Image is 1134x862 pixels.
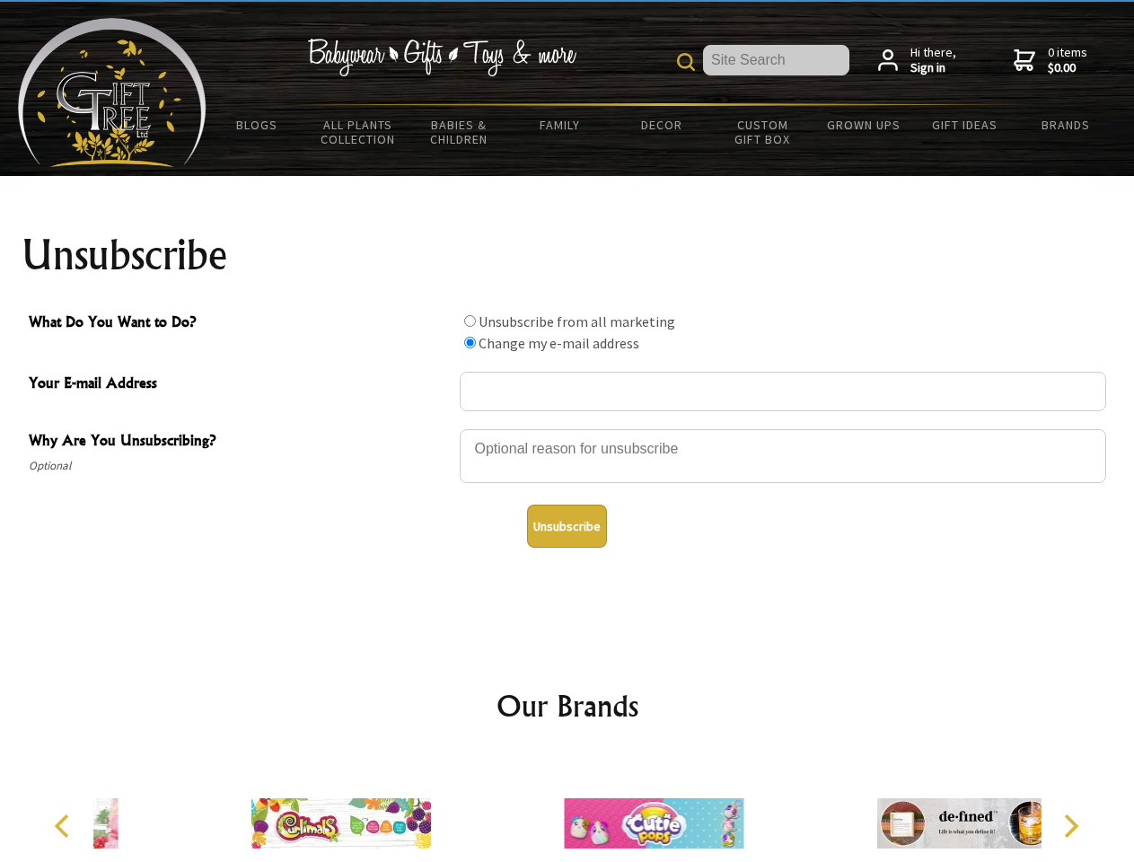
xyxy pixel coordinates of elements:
[460,372,1106,411] input: Your E-mail Address
[712,106,813,158] a: Custom Gift Box
[207,106,308,144] a: BLOGS
[813,106,914,144] a: Grown Ups
[510,106,611,144] a: Family
[307,39,576,76] img: Babywear - Gifts - Toys & more
[611,106,712,144] a: Decor
[677,53,695,71] img: product search
[878,45,956,76] a: Hi there,Sign in
[479,312,675,330] label: Unsubscribe from all marketing
[29,455,451,477] span: Optional
[29,429,451,455] span: Why Are You Unsubscribing?
[910,60,956,76] strong: Sign in
[409,106,510,158] a: Babies & Children
[36,684,1099,727] h2: Our Brands
[1015,106,1117,144] a: Brands
[1014,45,1087,76] a: 0 items$0.00
[464,315,476,327] input: What Do You Want to Do?
[464,337,476,348] input: What Do You Want to Do?
[45,806,84,846] button: Previous
[1048,44,1087,76] span: 0 items
[1048,60,1087,76] strong: $0.00
[1050,806,1090,846] button: Next
[910,45,956,76] span: Hi there,
[308,106,409,158] a: All Plants Collection
[22,233,1113,277] h1: Unsubscribe
[703,45,849,75] input: Site Search
[29,311,451,337] span: What Do You Want to Do?
[914,106,1015,144] a: Gift Ideas
[18,18,207,167] img: Babyware - Gifts - Toys and more...
[29,372,451,398] span: Your E-mail Address
[527,505,607,548] button: Unsubscribe
[460,429,1106,483] textarea: Why Are You Unsubscribing?
[479,334,639,352] label: Change my e-mail address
